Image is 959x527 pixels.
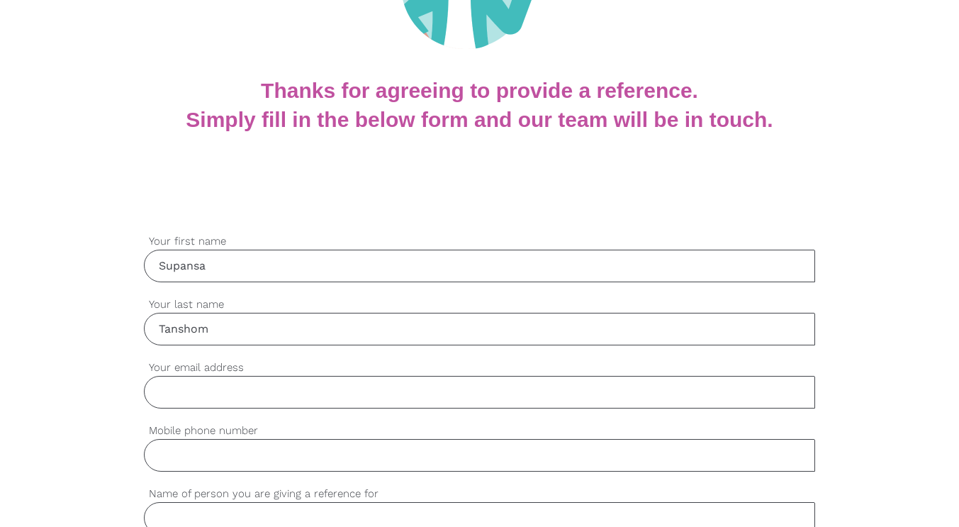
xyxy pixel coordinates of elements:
label: Your first name [144,233,815,250]
b: Thanks for agreeing to provide a reference. [261,79,698,102]
b: Simply fill in the below form and our team will be in touch. [186,108,773,131]
label: Your last name [144,296,815,313]
label: Mobile phone number [144,423,815,439]
label: Your email address [144,360,815,376]
label: Name of person you are giving a reference for [144,486,815,502]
